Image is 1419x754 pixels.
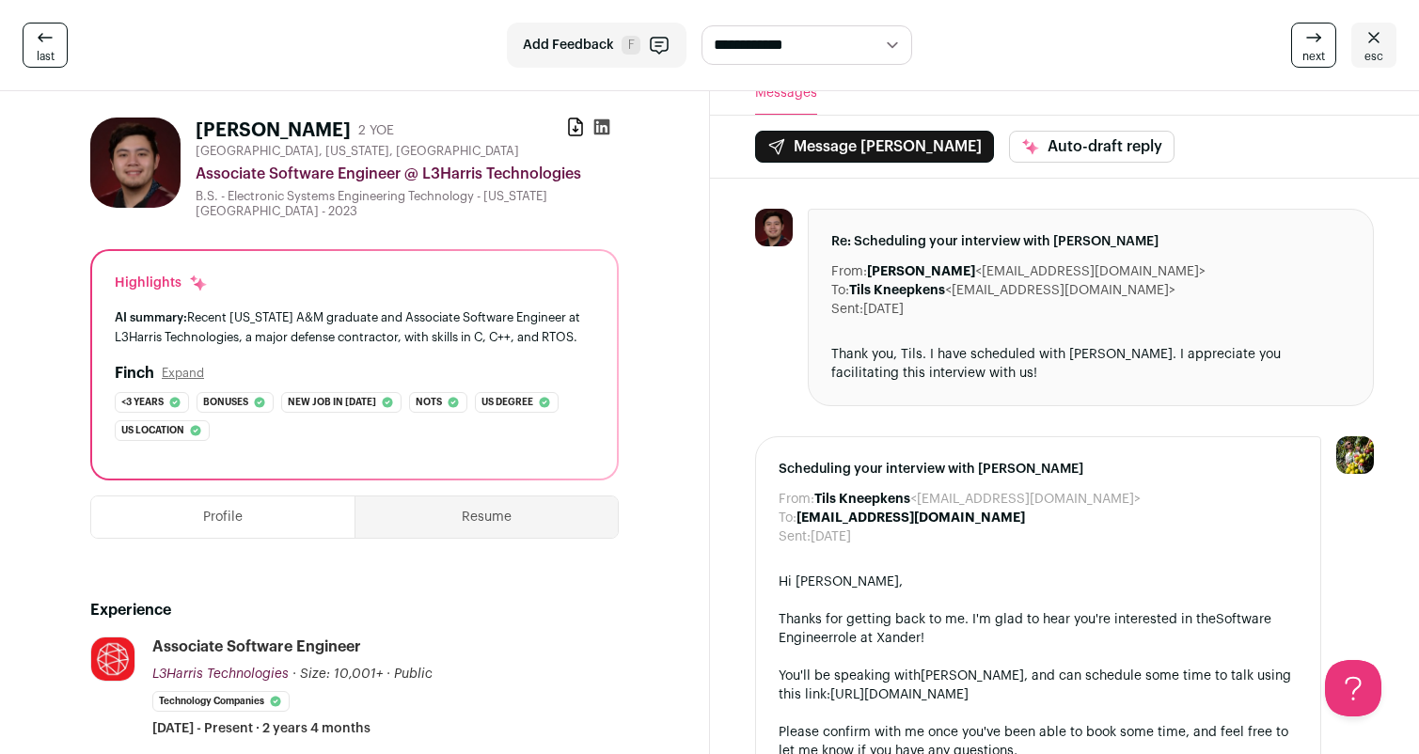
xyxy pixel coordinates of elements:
span: New job in [DATE] [288,393,376,412]
span: [GEOGRAPHIC_DATA], [US_STATE], [GEOGRAPHIC_DATA] [196,144,519,159]
h2: Experience [90,599,619,621]
a: last [23,23,68,68]
div: You'll be speaking with , and can schedule some time to talk using this link: [779,667,1299,704]
span: esc [1364,49,1383,64]
span: AI summary: [115,311,187,323]
b: [PERSON_NAME] [867,265,975,278]
dt: From: [779,490,814,509]
div: 2 YOE [358,121,394,140]
span: Scheduling your interview with [PERSON_NAME] [779,460,1299,479]
dt: Sent: [831,300,863,319]
span: Nots [416,393,442,412]
a: [URL][DOMAIN_NAME] [830,688,969,701]
button: Add Feedback F [507,23,686,68]
span: [DATE] - Present · 2 years 4 months [152,719,371,738]
span: Public [394,668,433,681]
dd: <[EMAIL_ADDRESS][DOMAIN_NAME]> [849,281,1175,300]
b: Tils Kneepkens [849,284,945,297]
a: esc [1351,23,1396,68]
dd: <[EMAIL_ADDRESS][DOMAIN_NAME]> [814,490,1141,509]
span: Re: Scheduling your interview with [PERSON_NAME] [831,232,1351,251]
dt: From: [831,262,867,281]
b: Tils Kneepkens [814,493,910,506]
a: next [1291,23,1336,68]
dt: Sent: [779,527,811,546]
span: next [1302,49,1325,64]
div: Thank you, Tils. I have scheduled with [PERSON_NAME]. I appreciate you facilitating this intervie... [831,345,1351,383]
div: B.S. - Electronic Systems Engineering Technology - [US_STATE][GEOGRAPHIC_DATA] - 2023 [196,189,619,219]
dt: To: [779,509,796,527]
button: Profile [91,496,355,538]
h2: Finch [115,362,154,385]
span: Add Feedback [523,36,614,55]
div: Thanks for getting back to me. I'm glad to hear you're interested in the role at Xander! [779,610,1299,648]
span: F [622,36,640,55]
button: Resume [355,496,618,538]
span: <3 years [121,393,164,412]
span: Us location [121,421,184,440]
span: L3Harris Technologies [152,668,289,681]
span: · [386,665,390,683]
div: Hi [PERSON_NAME], [779,573,1299,591]
img: b2a1bae6ac8de6e0180edf60065d72af087af0963c5bdd027a40923d104678f6.jpg [755,209,793,246]
div: Associate Software Engineer [152,636,361,657]
div: Highlights [115,274,208,292]
div: Recent [US_STATE] A&M graduate and Associate Software Engineer at L3Harris Technologies, a major ... [115,307,594,347]
iframe: Help Scout Beacon - Open [1325,660,1381,716]
span: Bonuses [203,393,248,412]
div: Associate Software Engineer @ L3Harris Technologies [196,163,619,185]
img: 6689865-medium_jpg [1336,436,1374,474]
button: Auto-draft reply [1009,131,1175,163]
button: Messages [755,72,817,115]
dd: [DATE] [811,527,851,546]
img: b2a1bae6ac8de6e0180edf60065d72af087af0963c5bdd027a40923d104678f6.jpg [90,118,181,208]
span: · Size: 10,001+ [292,668,383,681]
a: [PERSON_NAME] [921,669,1024,683]
img: b96b02bdcffe161660f3c24db60033dc7c7cfc512ab0b774925c1f30c654c54b.jpg [91,637,134,681]
dd: <[EMAIL_ADDRESS][DOMAIN_NAME]> [867,262,1206,281]
button: Message [PERSON_NAME] [755,131,994,163]
li: Technology Companies [152,691,290,712]
h1: [PERSON_NAME] [196,118,351,144]
b: [EMAIL_ADDRESS][DOMAIN_NAME] [796,511,1025,525]
button: Expand [162,366,204,381]
dd: [DATE] [863,300,904,319]
dt: To: [831,281,849,300]
span: last [37,49,55,64]
span: Us degree [481,393,533,412]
